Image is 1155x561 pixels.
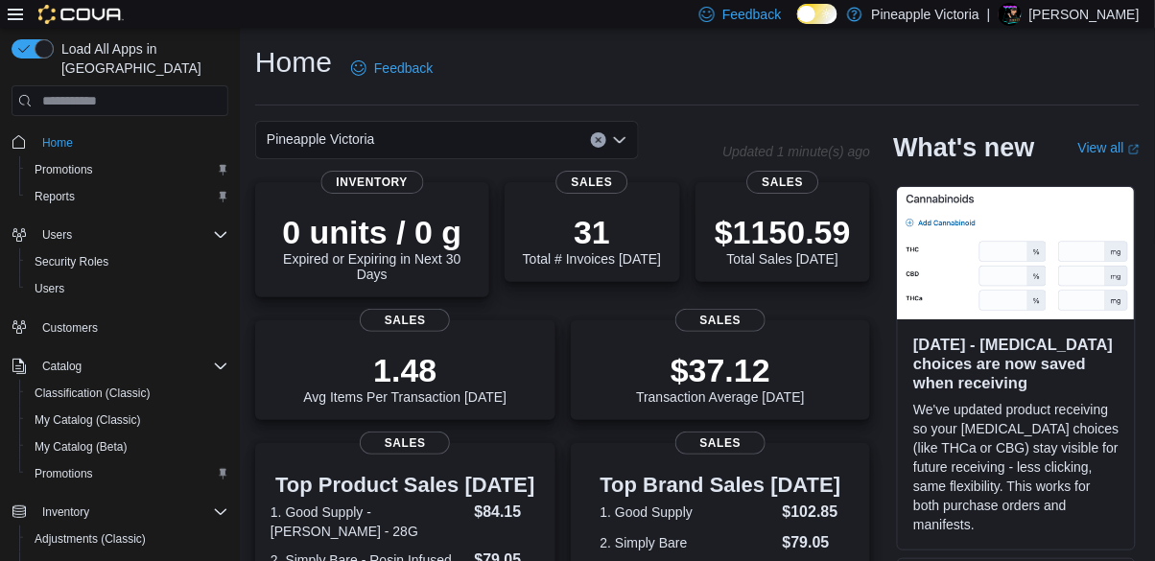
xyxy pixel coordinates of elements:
button: Open list of options [612,132,627,148]
span: Users [42,227,72,243]
p: | [987,3,991,26]
span: Classification (Classic) [27,382,228,405]
span: Users [27,277,228,300]
a: Home [35,131,81,154]
span: Catalog [42,359,82,374]
span: Promotions [35,162,93,177]
span: My Catalog (Beta) [35,439,128,455]
button: My Catalog (Classic) [19,407,236,433]
span: Inventory [321,171,424,194]
div: Total Sales [DATE] [715,213,851,267]
span: Customers [35,316,228,339]
p: [PERSON_NAME] [1029,3,1140,26]
span: Customers [42,320,98,336]
a: My Catalog (Beta) [27,435,135,458]
span: Security Roles [27,250,228,273]
span: Pineapple Victoria [267,128,375,151]
h3: [DATE] - [MEDICAL_DATA] choices are now saved when receiving [913,335,1120,392]
a: My Catalog (Classic) [27,409,149,432]
button: Reports [19,183,236,210]
button: Promotions [19,460,236,487]
a: Reports [27,185,82,208]
img: Cova [38,5,124,24]
button: Catalog [4,353,236,380]
h3: Top Product Sales [DATE] [271,474,540,497]
span: Reports [35,189,75,204]
h2: What's new [893,132,1034,163]
span: Promotions [27,158,228,181]
span: Feedback [722,5,781,24]
div: Avg Items Per Transaction [DATE] [303,351,507,405]
button: Promotions [19,156,236,183]
div: Total # Invoices [DATE] [523,213,661,267]
div: Transaction Average [DATE] [636,351,805,405]
span: Home [35,129,228,153]
span: Adjustments (Classic) [27,527,228,550]
span: Sales [556,171,628,194]
span: Sales [360,432,450,455]
button: Users [35,223,80,246]
span: My Catalog (Classic) [27,409,228,432]
button: Security Roles [19,248,236,275]
button: Inventory [35,501,97,524]
span: Inventory [35,501,228,524]
a: Adjustments (Classic) [27,527,153,550]
span: Dark Mode [797,24,798,25]
p: 0 units / 0 g [271,213,474,251]
a: Customers [35,316,106,339]
button: Customers [4,314,236,341]
span: My Catalog (Classic) [35,412,141,428]
span: Classification (Classic) [35,386,151,401]
h1: Home [255,43,332,82]
span: Promotions [27,462,228,485]
span: Sales [360,309,450,332]
a: View allExternal link [1078,140,1140,155]
input: Dark Mode [797,4,837,24]
button: Users [4,222,236,248]
a: Security Roles [27,250,116,273]
dt: 2. Simply Bare [601,533,775,552]
span: Adjustments (Classic) [35,531,146,547]
button: My Catalog (Beta) [19,433,236,460]
svg: External link [1128,144,1140,155]
a: Feedback [343,49,440,87]
a: Users [27,277,72,300]
button: Inventory [4,499,236,526]
dt: 1. Good Supply - [PERSON_NAME] - 28G [271,503,467,541]
span: My Catalog (Beta) [27,435,228,458]
p: $1150.59 [715,213,851,251]
button: Classification (Classic) [19,380,236,407]
p: Updated 1 minute(s) ago [722,144,870,159]
dd: $79.05 [783,531,841,554]
a: Classification (Classic) [27,382,158,405]
span: Promotions [35,466,93,481]
span: Home [42,135,73,151]
span: Feedback [374,58,433,78]
button: Adjustments (Classic) [19,526,236,552]
a: Promotions [27,158,101,181]
span: Sales [675,309,766,332]
h3: Top Brand Sales [DATE] [601,474,841,497]
div: Kurtis Tingley [999,3,1022,26]
button: Users [19,275,236,302]
p: 1.48 [303,351,507,389]
span: Load All Apps in [GEOGRAPHIC_DATA] [54,39,228,78]
span: Catalog [35,355,228,378]
button: Clear input [591,132,606,148]
span: Users [35,223,228,246]
span: Users [35,281,64,296]
p: Pineapple Victoria [872,3,980,26]
span: Sales [747,171,819,194]
span: Inventory [42,504,89,520]
a: Promotions [27,462,101,485]
p: We've updated product receiving so your [MEDICAL_DATA] choices (like THCa or CBG) stay visible fo... [913,400,1120,534]
span: Sales [675,432,766,455]
p: $37.12 [636,351,805,389]
span: Reports [27,185,228,208]
div: Expired or Expiring in Next 30 Days [271,213,474,282]
dd: $84.15 [475,501,540,524]
button: Catalog [35,355,89,378]
p: 31 [523,213,661,251]
span: Security Roles [35,254,108,269]
dt: 1. Good Supply [601,503,775,522]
